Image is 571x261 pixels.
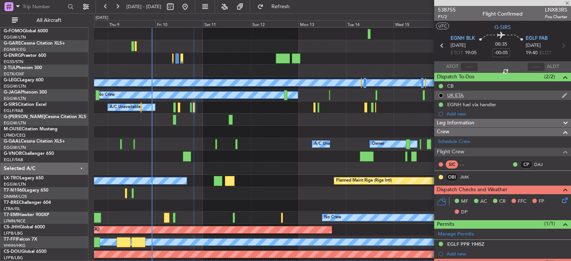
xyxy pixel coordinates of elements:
div: CB [447,83,454,89]
span: ATOT [446,63,458,71]
a: G-[PERSON_NAME]Cessna Citation XLS [4,115,86,119]
div: Planned Maint Riga (Riga Intl) [336,175,392,186]
span: G-GARE [4,41,21,46]
span: T7-FFI [4,237,17,242]
a: LX-TROLegacy 650 [4,176,43,180]
div: Fri 10 [155,20,203,27]
div: A/C Unavailable [314,138,345,150]
span: ETOT [451,49,463,57]
span: AC [480,198,487,205]
button: Refresh [254,1,299,13]
a: G-GARECessna Citation XLS+ [4,41,65,46]
div: Thu 9 [108,20,155,27]
span: All Aircraft [19,18,78,23]
span: MF [461,198,468,205]
a: M-OUSECitation Mustang [4,127,58,131]
span: G-SIRS [494,23,511,31]
span: 538755 [438,6,456,14]
a: CS-JHHGlobal 6000 [4,225,45,229]
span: G-GAAL [4,139,21,144]
a: EGSS/STN [4,59,23,65]
span: LX-TRO [4,176,20,180]
button: All Aircraft [8,14,81,26]
a: T7-FFIFalcon 7X [4,237,37,242]
a: DAJ [534,161,551,168]
a: 2-TIJLPhenom 300 [4,66,42,70]
div: Flight Confirmed [483,10,523,18]
span: EGLF FAB [526,35,548,42]
a: EGNR/CEG [4,47,26,52]
span: G-ENRG [4,53,21,58]
span: ELDT [539,49,551,57]
span: Pos Charter [545,14,567,20]
span: DP [461,209,468,216]
span: CS-DOU [4,249,21,254]
div: SIC [446,160,458,169]
span: FFC [518,198,526,205]
a: G-FOMOGlobal 6000 [4,29,48,33]
span: ALDT [547,63,559,71]
div: [DATE] [96,15,108,21]
div: Sun 12 [251,20,299,27]
span: LNX83RS [545,6,567,14]
a: G-GAALCessna Citation XLS+ [4,139,65,144]
a: EGGW/LTN [4,145,26,150]
span: 00:35 [495,41,507,48]
span: (1/1) [544,220,555,228]
span: Crew [437,128,449,136]
a: EGGW/LTN [4,96,26,101]
a: LFPB/LBG [4,255,23,261]
span: CS-JHH [4,225,20,229]
span: FP [539,198,544,205]
span: Leg Information [437,119,474,127]
a: G-JAGAPhenom 300 [4,90,47,95]
div: EGNH fuel via handler [447,101,496,108]
a: EGGW/LTN [4,182,26,187]
a: T7-N1960Legacy 650 [4,188,48,193]
span: 19:05 [465,49,477,57]
span: T7-EMI [4,213,18,217]
span: CR [499,198,506,205]
span: Flight Crew [437,148,464,156]
span: [DATE] [526,42,541,49]
input: Trip Number [23,1,65,12]
a: T7-BREChallenger 604 [4,200,51,205]
span: Dispatch Checks and Weather [437,186,507,194]
div: A/C Unavailable [110,102,141,113]
span: T7-N1960 [4,188,25,193]
a: G-LEGCLegacy 600 [4,78,43,82]
span: EGNH BLK [451,35,475,42]
div: No Crew [324,212,341,223]
span: [DATE] - [DATE] [126,3,161,10]
span: Dispatch To-Dos [437,73,474,81]
a: EGGW/LTN [4,120,26,126]
span: Refresh [265,4,296,9]
div: Add new [446,111,567,117]
div: OBI [446,173,458,181]
a: LFMN/NCE [4,218,26,224]
a: T7-EMIHawker 900XP [4,213,49,217]
a: CS-DOUGlobal 6500 [4,249,46,254]
div: - - [460,161,477,168]
span: Permits [437,220,454,229]
div: No Crew [98,89,115,101]
a: EGLF/FAB [4,157,23,163]
div: Mon 13 [299,20,346,27]
span: G-VNOR [4,151,22,156]
button: UTC [436,23,449,29]
a: JMK [460,174,477,180]
a: G-ENRGPraetor 600 [4,53,46,58]
div: UK ETA [447,92,464,98]
div: Tue 14 [346,20,394,27]
a: EGTK/OXF [4,71,24,77]
span: G-SIRS [4,102,18,107]
span: 2-TIJL [4,66,16,70]
a: Manage Permits [438,231,474,238]
span: (2/2) [544,73,555,81]
a: EGLF/FAB [4,108,23,114]
a: EGGW/LTN [4,35,26,40]
span: M-OUSE [4,127,22,131]
span: G-[PERSON_NAME] [4,115,45,119]
div: EGLF PPR 1945Z [447,241,484,247]
span: G-FOMO [4,29,23,33]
